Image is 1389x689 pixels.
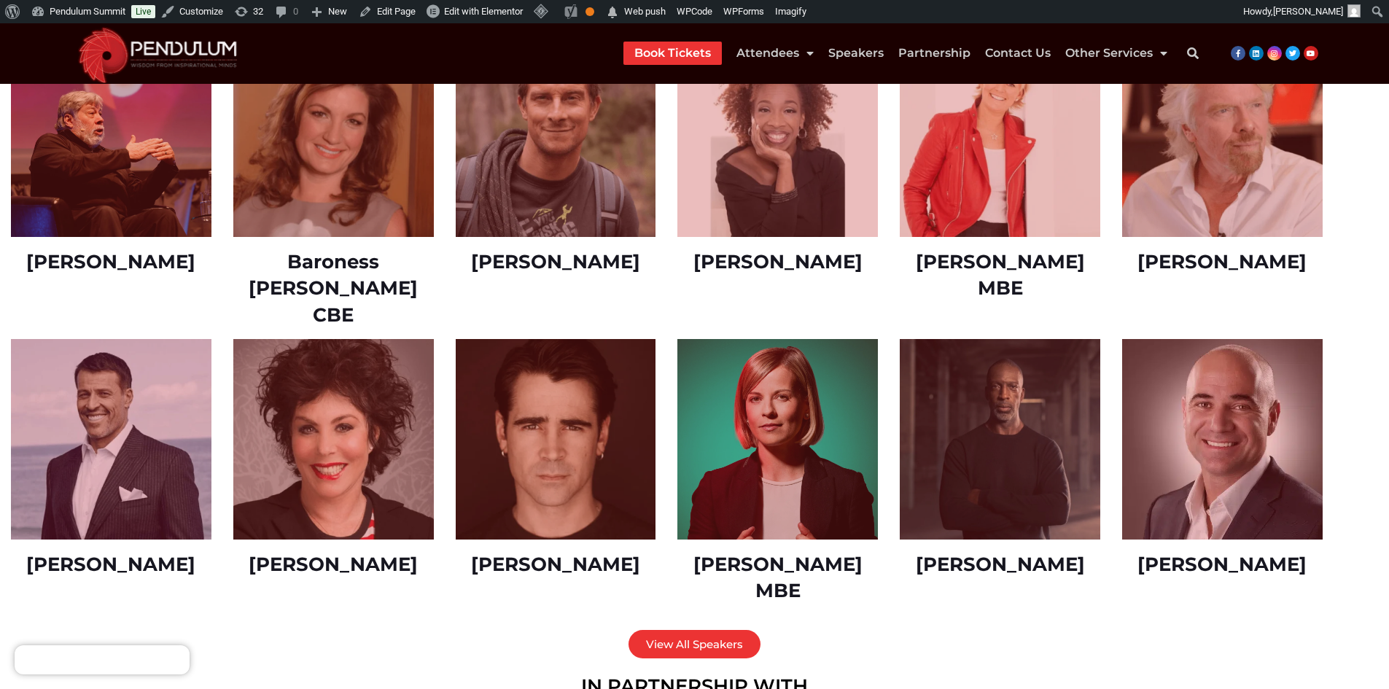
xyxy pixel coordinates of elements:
[634,42,711,65] a: Book Tickets
[26,250,195,273] a: [PERSON_NAME]
[916,553,1085,576] a: [PERSON_NAME]
[605,2,620,23] span: 
[646,639,743,650] span: View All Speakers
[444,6,523,17] span: Edit with Elementor
[471,250,640,273] a: [PERSON_NAME]
[828,42,884,65] a: Speakers
[471,553,640,576] a: [PERSON_NAME]
[249,250,418,327] a: Baroness [PERSON_NAME] CBE
[26,553,195,576] a: [PERSON_NAME]
[1178,39,1207,68] div: Search
[693,250,863,273] a: [PERSON_NAME]
[69,23,246,84] img: cropped-cropped-Pendulum-Summit-Logo-Website.png
[249,553,418,576] a: [PERSON_NAME]
[1137,553,1307,576] a: [PERSON_NAME]
[693,553,863,602] a: [PERSON_NAME] MBE
[985,42,1051,65] a: Contact Us
[131,5,155,18] a: Live
[1273,6,1343,17] span: [PERSON_NAME]
[1137,250,1307,273] a: [PERSON_NAME]
[1065,42,1167,65] a: Other Services
[916,250,1085,300] a: [PERSON_NAME] MBE
[15,645,190,674] iframe: Brevo live chat
[736,42,814,65] a: Attendees
[629,630,760,658] a: View All Speakers
[585,7,594,16] div: OK
[898,42,970,65] a: Partnership
[623,42,1167,65] nav: Menu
